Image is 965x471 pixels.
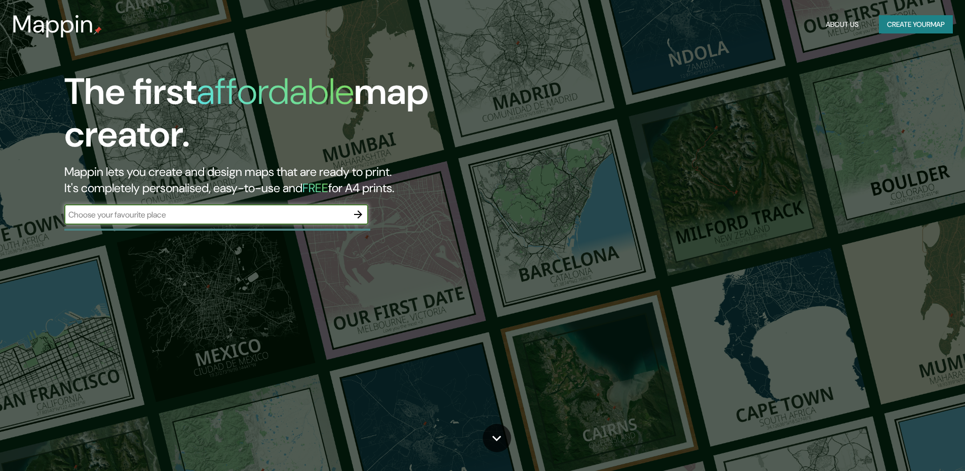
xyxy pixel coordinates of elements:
button: About Us [822,15,863,34]
button: Create yourmap [879,15,953,34]
h5: FREE [302,180,328,196]
h2: Mappin lets you create and design maps that are ready to print. It's completely personalised, eas... [64,164,547,196]
h3: Mappin [12,10,94,39]
h1: The first map creator. [64,70,547,164]
img: mappin-pin [94,26,102,34]
h1: affordable [197,68,354,115]
input: Choose your favourite place [64,209,348,221]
